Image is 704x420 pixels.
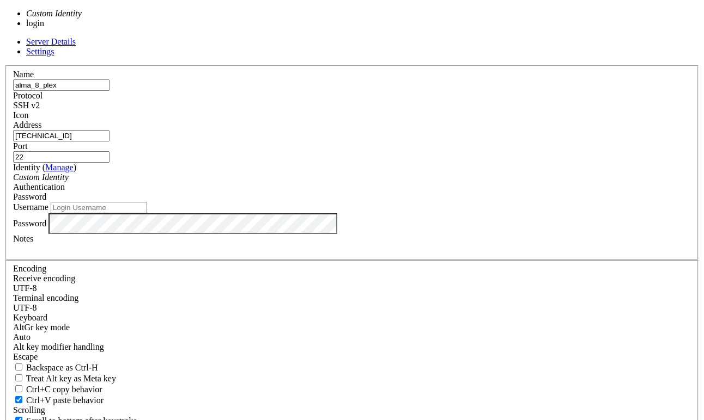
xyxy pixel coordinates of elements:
label: Username [13,202,48,212]
label: Identity [13,163,76,172]
span: Escape [13,352,38,361]
label: Address [13,120,41,129]
a: Manage [45,163,74,172]
input: Treat Alt key as Meta key [15,374,22,381]
div: Escape [13,352,691,362]
div: SSH v2 [13,101,691,110]
label: Scrolling [13,405,45,415]
div: UTF-8 [13,303,691,313]
span: Ctrl+C copy behavior [26,385,102,394]
label: The default terminal encoding. ISO-2022 enables character map translations (like graphics maps). ... [13,293,78,302]
label: Protocol [13,91,43,100]
span: Backspace as Ctrl-H [26,363,98,372]
span: Password [13,192,46,201]
input: Port Number [13,151,110,163]
label: Name [13,70,34,79]
div: Custom Identity [13,172,691,182]
input: Host Name or IP [13,130,110,141]
label: Ctrl+V pastes if true, sends ^V to host if false. Ctrl+Shift+V sends ^V to host if true, pastes i... [13,396,104,405]
label: Encoding [13,264,46,273]
div: Auto [13,332,691,342]
a: Server Details [26,37,76,46]
a: Settings [26,47,54,56]
span: Ctrl+V paste behavior [26,396,104,405]
span: ( ) [43,163,76,172]
span: Treat Alt key as Meta key [26,374,116,383]
label: If true, the backspace should send BS ('\x08', aka ^H). Otherwise the backspace key should send '... [13,363,98,372]
label: Authentication [13,182,65,192]
label: Password [13,218,46,227]
input: Ctrl+C copy behavior [15,385,22,392]
label: Whether the Alt key acts as a Meta key or as a distinct Alt key. [13,374,116,383]
label: Keyboard [13,313,47,322]
li: login [26,18,167,28]
input: Ctrl+V paste behavior [15,396,22,403]
span: UTF-8 [13,303,37,312]
label: Port [13,141,28,151]
label: Ctrl-C copies if true, send ^C to host if false. Ctrl-Shift-C sends ^C to host if true, copies if... [13,385,102,394]
div: UTF-8 [13,283,691,293]
span: Auto [13,332,31,342]
label: Set the expected encoding for data received from the host. If the encodings do not match, visual ... [13,274,75,283]
input: Backspace as Ctrl-H [15,363,22,370]
div: Password [13,192,691,202]
label: Icon [13,110,28,120]
input: Login Username [51,202,147,213]
span: SSH v2 [13,101,40,110]
i: Custom Identity [26,9,82,18]
label: Controls how the Alt key is handled. Escape: Send an ESC prefix. 8-Bit: Add 128 to the typed char... [13,342,104,351]
label: Notes [13,234,33,243]
i: Custom Identity [13,172,69,182]
span: UTF-8 [13,283,37,293]
label: Set the expected encoding for data received from the host. If the encodings do not match, visual ... [13,323,70,332]
input: Server Name [13,79,110,91]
